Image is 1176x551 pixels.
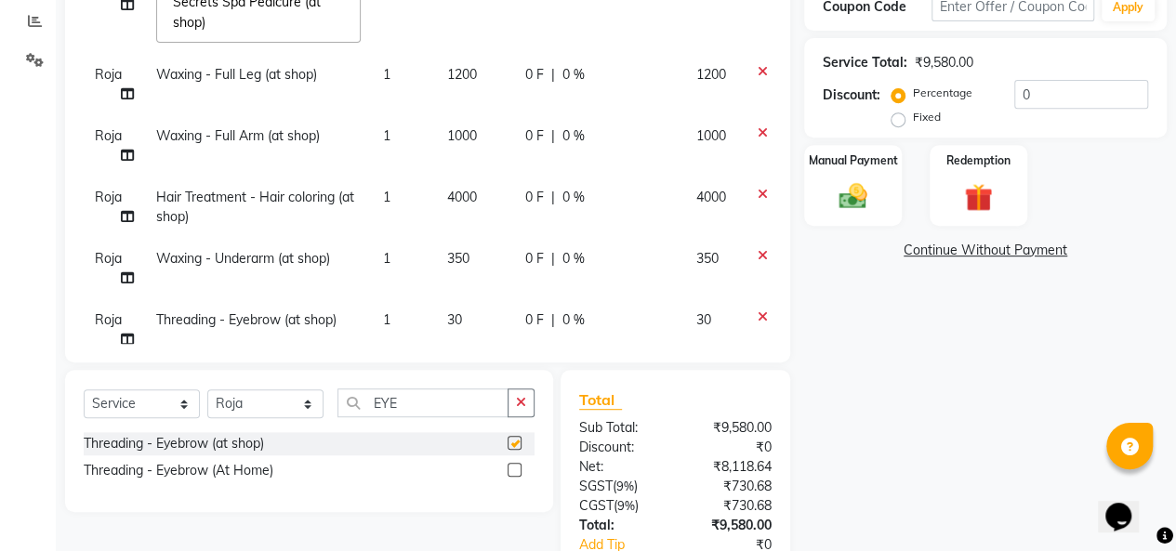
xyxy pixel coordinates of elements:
img: _gift.svg [956,180,1001,215]
div: Total: [565,516,676,535]
span: 4000 [447,189,477,205]
div: ₹9,580.00 [675,516,786,535]
span: 30 [696,311,711,328]
span: | [551,188,555,207]
span: 1 [383,127,390,144]
span: 0 % [562,310,585,330]
label: Manual Payment [809,152,898,169]
div: Sub Total: [565,418,676,438]
div: Discount: [565,438,676,457]
div: Service Total: [823,53,907,72]
span: Waxing - Underarm (at shop) [156,250,330,267]
span: 1200 [696,66,726,83]
span: Hair Treatment - Hair coloring (at shop) [156,189,354,225]
label: Redemption [946,152,1011,169]
span: 1000 [447,127,477,144]
span: Roja [95,189,122,205]
span: | [551,126,555,146]
span: 30 [447,311,462,328]
span: 0 F [525,65,544,85]
span: 9% [616,479,634,493]
iframe: chat widget [1098,477,1157,532]
div: Threading - Eyebrow (at shop) [84,434,264,453]
a: Continue Without Payment [808,241,1163,260]
span: 0 % [562,188,585,207]
img: _cash.svg [830,180,876,213]
span: 0 F [525,188,544,207]
span: 1 [383,250,390,267]
span: 350 [447,250,469,267]
div: ₹730.68 [675,477,786,496]
span: 0 F [525,249,544,269]
label: Fixed [913,109,941,125]
div: ₹730.68 [675,496,786,516]
span: 9% [617,498,635,513]
div: ₹0 [675,438,786,457]
span: | [551,65,555,85]
span: Roja [95,127,122,144]
span: | [551,310,555,330]
span: 0 % [562,126,585,146]
div: Discount: [823,85,880,105]
input: Search or Scan [337,388,509,417]
span: SGST [579,478,613,494]
div: Net: [565,457,676,477]
span: 0 % [562,65,585,85]
span: Roja [95,66,122,83]
span: Roja [95,250,122,267]
span: Waxing - Full Arm (at shop) [156,127,320,144]
span: 0 % [562,249,585,269]
span: | [551,249,555,269]
span: 4000 [696,189,726,205]
div: ₹8,118.64 [675,457,786,477]
span: 0 F [525,126,544,146]
span: 350 [696,250,719,267]
span: 1 [383,66,390,83]
label: Percentage [913,85,972,101]
span: 1 [383,311,390,328]
span: 1000 [696,127,726,144]
span: Threading - Eyebrow (at shop) [156,311,337,328]
span: Total [579,390,622,410]
div: ₹9,580.00 [915,53,973,72]
div: ( ) [565,477,676,496]
span: 1 [383,189,390,205]
span: 1200 [447,66,477,83]
span: Roja [95,311,122,328]
div: Threading - Eyebrow (At Home) [84,461,273,480]
a: x [205,14,214,31]
div: ( ) [565,496,676,516]
span: Waxing - Full Leg (at shop) [156,66,317,83]
span: CGST [579,497,614,514]
span: 0 F [525,310,544,330]
div: ₹9,580.00 [675,418,786,438]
